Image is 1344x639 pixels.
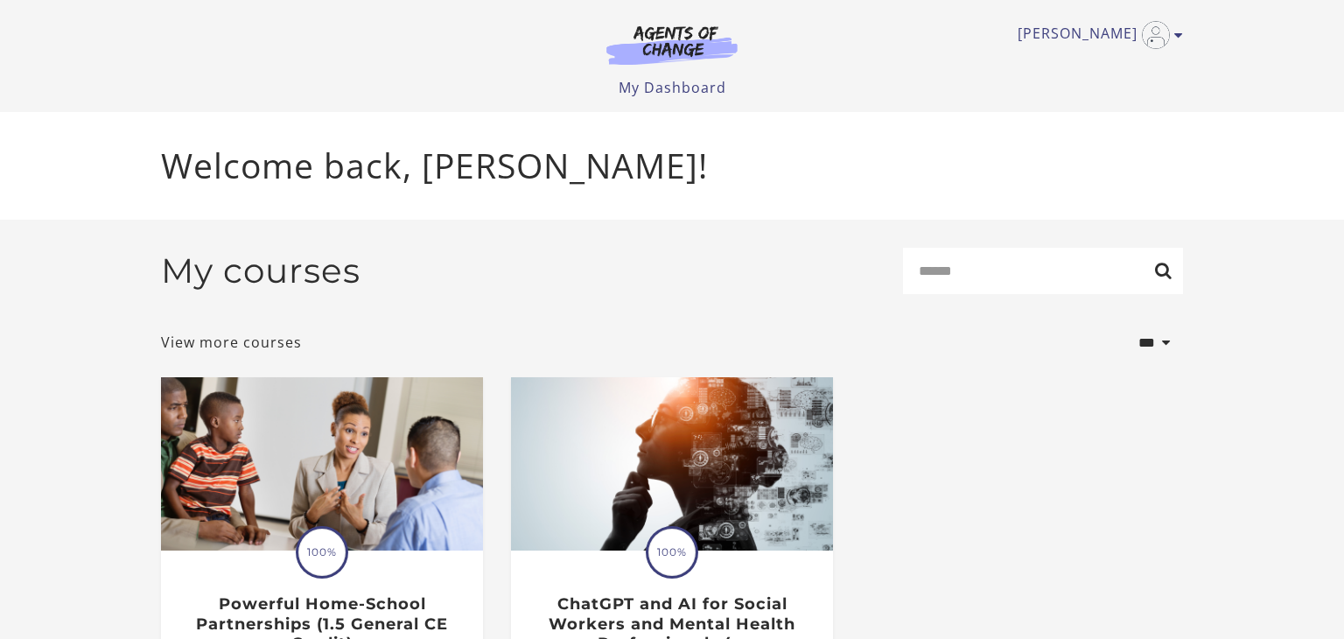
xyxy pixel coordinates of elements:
p: Welcome back, [PERSON_NAME]! [161,140,1183,192]
span: 100% [298,529,346,576]
h2: My courses [161,250,360,291]
img: Agents of Change Logo [588,25,756,65]
a: View more courses [161,332,302,353]
a: My Dashboard [619,78,726,97]
a: Toggle menu [1018,21,1174,49]
span: 100% [648,529,696,576]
